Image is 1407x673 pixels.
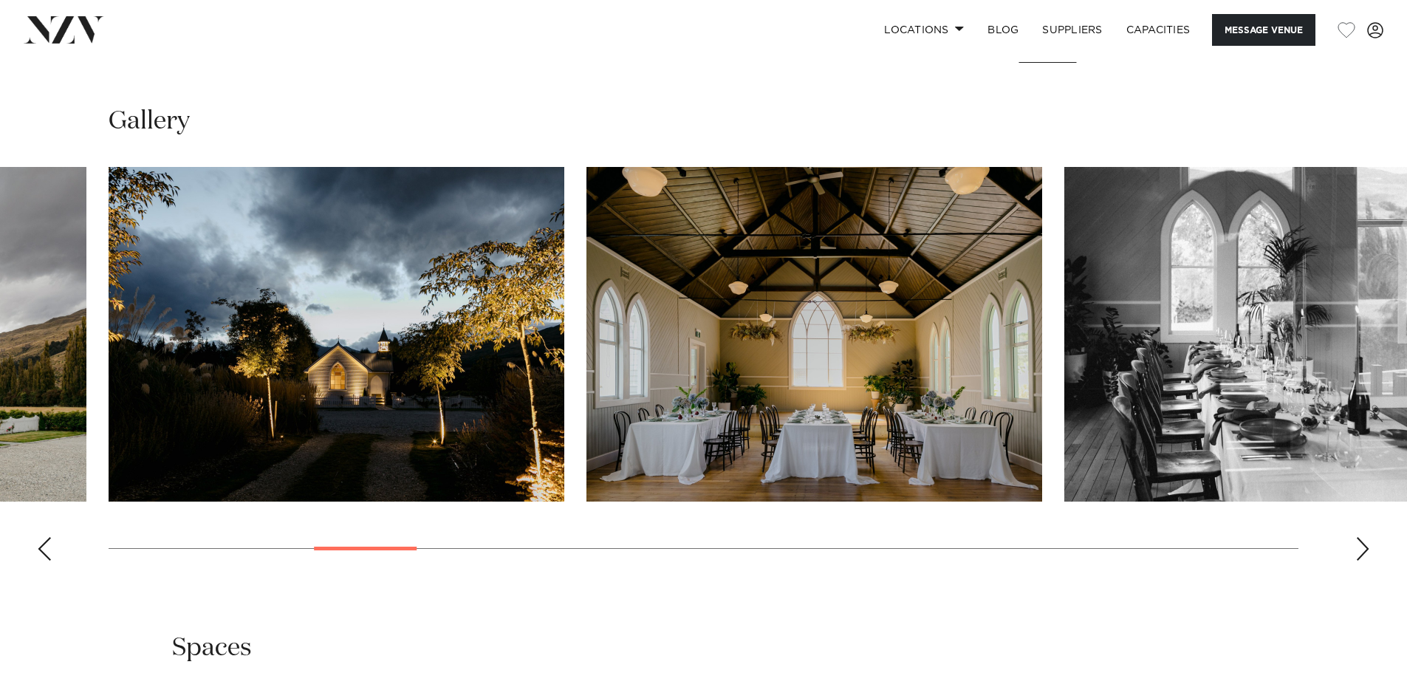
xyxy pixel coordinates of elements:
swiper-slide: 7 / 29 [586,167,1042,502]
a: Locations [872,14,976,46]
h2: Gallery [109,105,190,138]
button: Message Venue [1212,14,1315,46]
a: Capacities [1115,14,1202,46]
h2: Spaces [172,632,252,665]
a: BLOG [976,14,1030,46]
img: nzv-logo.png [24,16,104,43]
a: SUPPLIERS [1030,14,1114,46]
swiper-slide: 6 / 29 [109,167,564,502]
